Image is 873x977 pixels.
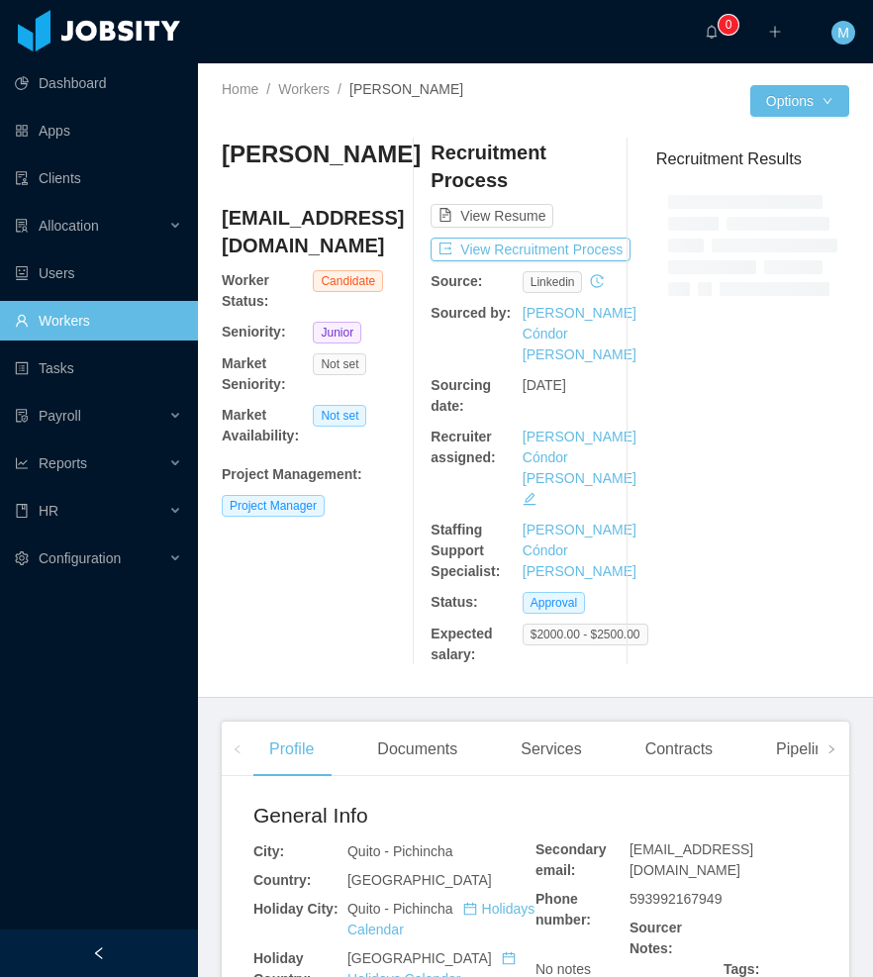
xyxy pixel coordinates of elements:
[15,551,29,565] i: icon: setting
[523,522,636,579] a: [PERSON_NAME] Cóndor [PERSON_NAME]
[39,550,121,566] span: Configuration
[523,492,536,506] i: icon: edit
[253,901,339,917] b: Holiday City:
[630,920,682,956] b: Sourcer Notes:
[502,951,516,965] i: icon: calendar
[705,25,719,39] i: icon: bell
[523,377,566,393] span: [DATE]
[313,270,383,292] span: Candidate
[222,466,362,482] b: Project Management :
[750,85,849,117] button: Optionsicon: down
[463,902,477,916] i: icon: calendar
[768,25,782,39] i: icon: plus
[523,624,648,645] span: $2000.00 - $2500.00
[15,504,29,518] i: icon: book
[222,81,258,97] a: Home
[313,353,366,375] span: Not set
[630,722,728,777] div: Contracts
[347,901,534,937] span: Quito - Pichincha
[39,408,81,424] span: Payroll
[630,841,753,878] span: [EMAIL_ADDRESS][DOMAIN_NAME]
[523,592,585,614] span: Approval
[590,274,604,288] i: icon: history
[837,21,849,45] span: M
[278,81,330,97] a: Workers
[39,218,99,234] span: Allocation
[253,800,535,831] h2: General Info
[15,409,29,423] i: icon: file-protect
[431,377,491,414] b: Sourcing date:
[630,891,722,907] span: 593992167949
[222,407,299,443] b: Market Availability:
[523,271,583,293] span: linkedin
[15,158,182,198] a: icon: auditClients
[431,594,477,610] b: Status:
[431,522,500,579] b: Staffing Support Specialist:
[505,722,597,777] div: Services
[266,81,270,97] span: /
[535,891,591,928] b: Phone number:
[724,961,759,977] b: Tags:
[15,111,182,150] a: icon: appstoreApps
[222,139,421,170] h3: [PERSON_NAME]
[15,219,29,233] i: icon: solution
[431,429,495,465] b: Recruiter assigned:
[760,722,856,777] div: Pipelines
[535,961,591,977] span: No notes
[431,208,553,224] a: icon: file-textView Resume
[431,626,492,662] b: Expected salary:
[347,843,453,859] span: Quito - Pichincha
[313,322,361,343] span: Junior
[523,429,636,486] a: [PERSON_NAME] Cóndor [PERSON_NAME]
[826,744,836,754] i: icon: right
[347,872,492,888] span: [GEOGRAPHIC_DATA]
[431,242,630,257] a: icon: exportView Recruitment Process
[15,63,182,103] a: icon: pie-chartDashboard
[15,348,182,388] a: icon: profileTasks
[222,272,269,309] b: Worker Status:
[431,273,482,289] b: Source:
[361,722,473,777] div: Documents
[253,722,330,777] div: Profile
[39,455,87,471] span: Reports
[431,204,553,228] button: icon: file-textView Resume
[15,253,182,293] a: icon: robotUsers
[535,841,607,878] b: Secondary email:
[15,301,182,341] a: icon: userWorkers
[338,81,341,97] span: /
[222,324,286,340] b: Seniority:
[39,503,58,519] span: HR
[656,147,849,171] h3: Recruitment Results
[233,744,242,754] i: icon: left
[222,204,405,259] h4: [EMAIL_ADDRESS][DOMAIN_NAME]
[15,456,29,470] i: icon: line-chart
[253,872,311,888] b: Country:
[222,355,286,392] b: Market Seniority:
[253,843,284,859] b: City:
[431,238,630,261] button: icon: exportView Recruitment Process
[349,81,463,97] span: [PERSON_NAME]
[523,305,636,362] a: [PERSON_NAME] Cóndor [PERSON_NAME]
[313,405,366,427] span: Not set
[719,15,738,35] sup: 0
[431,305,511,321] b: Sourced by:
[222,495,325,517] span: Project Manager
